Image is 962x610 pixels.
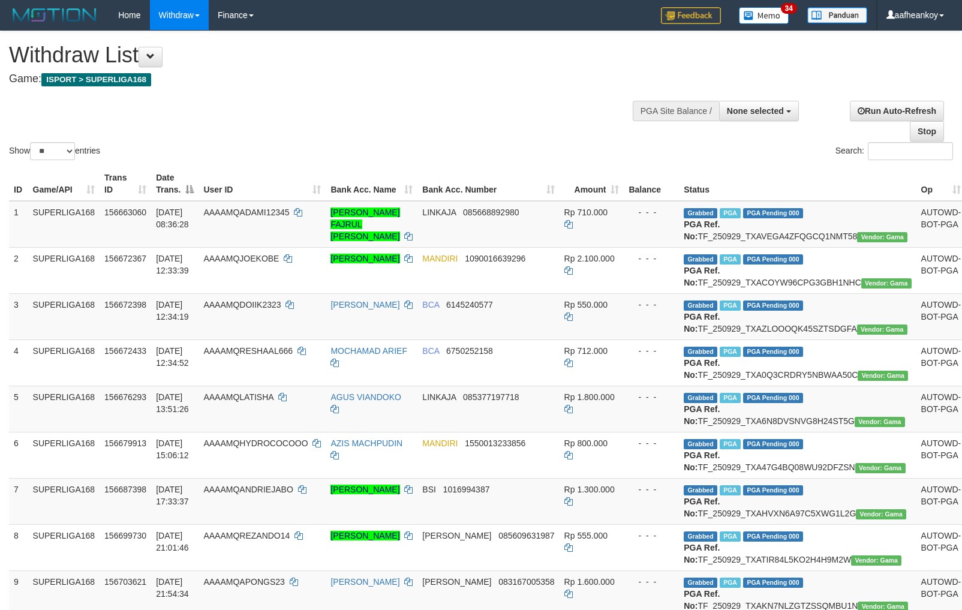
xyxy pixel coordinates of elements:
span: Vendor URL: https://trx31.1velocity.biz [856,509,906,519]
a: MOCHAMAD ARIEF [330,346,407,356]
img: panduan.png [807,7,867,23]
span: PGA Pending [743,531,803,542]
span: Vendor URL: https://trx31.1velocity.biz [855,463,906,473]
td: TF_250929_TXAZLOOOQK45SZTSDGFA [679,293,916,339]
div: - - - [629,530,674,542]
span: Grabbed [684,208,717,218]
div: - - - [629,576,674,588]
td: 5 [9,386,28,432]
td: SUPERLIGA168 [28,247,100,293]
span: AAAAMQRESHAAL666 [203,346,293,356]
span: Marked by aafsoycanthlai [720,301,741,311]
b: PGA Ref. No: [684,450,720,472]
span: 34 [781,3,797,14]
span: AAAAMQAPONGS23 [203,577,284,587]
span: Grabbed [684,485,717,495]
span: AAAAMQLATISHA [203,392,273,402]
a: [PERSON_NAME] [330,531,399,540]
th: Amount: activate to sort column ascending [560,167,624,201]
a: [PERSON_NAME] FAJRUL [PERSON_NAME] [330,208,399,241]
span: [DATE] 08:36:28 [156,208,189,229]
span: [DATE] 13:51:26 [156,392,189,414]
span: Copy 085609631987 to clipboard [498,531,554,540]
span: AAAAMQREZANDO14 [203,531,290,540]
span: PGA Pending [743,439,803,449]
span: [DATE] 12:33:39 [156,254,189,275]
span: Copy 6750252158 to clipboard [446,346,493,356]
th: ID [9,167,28,201]
span: Rp 710.000 [564,208,608,217]
input: Search: [868,142,953,160]
a: AGUS VIANDOKO [330,392,401,402]
span: Marked by aafchhiseyha [720,208,741,218]
b: PGA Ref. No: [684,220,720,241]
th: Game/API: activate to sort column ascending [28,167,100,201]
div: - - - [629,299,674,311]
td: TF_250929_TXA47G4BQ08WU92DFZSN [679,432,916,478]
span: Rp 555.000 [564,531,608,540]
span: Copy 1550013233856 to clipboard [465,438,525,448]
th: Bank Acc. Name: activate to sort column ascending [326,167,417,201]
span: [DATE] 12:34:52 [156,346,189,368]
span: Rp 1.800.000 [564,392,615,402]
span: BSI [422,485,436,494]
span: 156676293 [104,392,146,402]
span: PGA Pending [743,347,803,357]
span: Grabbed [684,301,717,311]
div: - - - [629,437,674,449]
span: AAAAMQDOIIK2323 [203,300,281,309]
th: Status [679,167,916,201]
td: 4 [9,339,28,386]
span: Marked by aafsengchandara [720,439,741,449]
span: Vendor URL: https://trx31.1velocity.biz [861,278,912,289]
span: Grabbed [684,347,717,357]
td: TF_250929_TXACOYW96CPG3GBH1NHC [679,247,916,293]
span: Rp 712.000 [564,346,608,356]
td: SUPERLIGA168 [28,386,100,432]
span: Copy 1090016639296 to clipboard [465,254,525,263]
img: Button%20Memo.svg [739,7,789,24]
b: PGA Ref. No: [684,358,720,380]
div: PGA Site Balance / [633,101,719,121]
span: Vendor URL: https://trx31.1velocity.biz [857,324,907,335]
img: Feedback.jpg [661,7,721,24]
span: Vendor URL: https://trx31.1velocity.biz [857,232,907,242]
th: User ID: activate to sort column ascending [199,167,326,201]
span: 156687398 [104,485,146,494]
img: MOTION_logo.png [9,6,100,24]
a: Stop [910,121,944,142]
span: MANDIRI [422,438,458,448]
a: [PERSON_NAME] [330,254,399,263]
a: [PERSON_NAME] [330,300,399,309]
span: PGA Pending [743,578,803,588]
a: [PERSON_NAME] [330,485,399,494]
span: Marked by aafsoycanthlai [720,485,741,495]
span: 156699730 [104,531,146,540]
span: Copy 6145240577 to clipboard [446,300,493,309]
a: AZIS MACHPUDIN [330,438,402,448]
span: PGA Pending [743,208,803,218]
span: [DATE] 12:34:19 [156,300,189,321]
th: Date Trans.: activate to sort column descending [151,167,199,201]
span: AAAAMQJOEKOBE [203,254,279,263]
div: - - - [629,345,674,357]
span: Rp 1.300.000 [564,485,615,494]
td: TF_250929_TXAHVXN6A97C5XWG1L2G [679,478,916,524]
span: PGA Pending [743,393,803,403]
span: AAAAMQHYDROCOCOOO [203,438,308,448]
span: 156679913 [104,438,146,448]
span: Vendor URL: https://trx31.1velocity.biz [858,371,908,381]
span: Grabbed [684,393,717,403]
b: PGA Ref. No: [684,497,720,518]
span: Marked by aafsengchandara [720,254,741,265]
td: 7 [9,478,28,524]
span: Rp 800.000 [564,438,608,448]
span: ISPORT > SUPERLIGA168 [41,73,151,86]
span: None selected [727,106,784,116]
span: Marked by aafchhiseyha [720,531,741,542]
span: PGA Pending [743,301,803,311]
td: SUPERLIGA168 [28,432,100,478]
a: Run Auto-Refresh [850,101,944,121]
td: TF_250929_TXAVEGA4ZFQGCQ1NMT58 [679,201,916,248]
span: BCA [422,346,439,356]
